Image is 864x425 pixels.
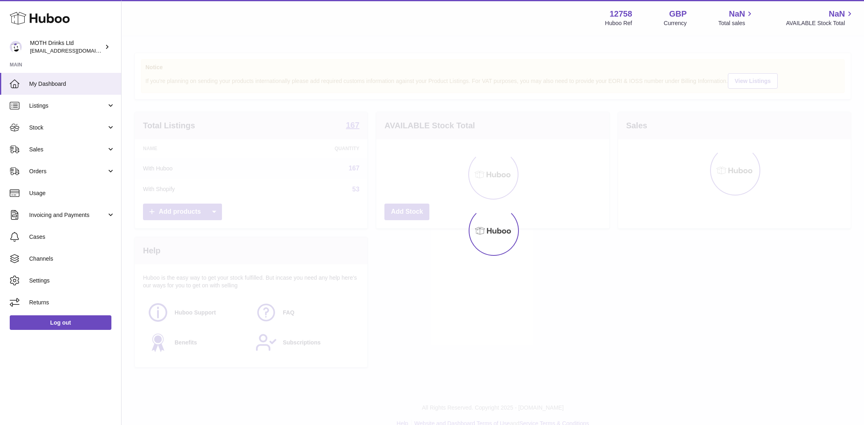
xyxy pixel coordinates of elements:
a: NaN Total sales [718,8,754,27]
span: NaN [729,8,745,19]
span: Orders [29,168,107,175]
span: Sales [29,146,107,153]
span: Usage [29,189,115,197]
div: Currency [664,19,687,27]
span: Stock [29,124,107,132]
span: Settings [29,277,115,285]
strong: GBP [669,8,687,19]
a: Log out [10,315,111,330]
div: Huboo Ref [605,19,632,27]
span: Returns [29,299,115,306]
span: Channels [29,255,115,263]
span: My Dashboard [29,80,115,88]
span: Cases [29,233,115,241]
div: MOTH Drinks Ltd [30,39,103,55]
strong: 12758 [610,8,632,19]
img: internalAdmin-12758@internal.huboo.com [10,41,22,53]
span: Invoicing and Payments [29,211,107,219]
span: Listings [29,102,107,110]
a: NaN AVAILABLE Stock Total [786,8,854,27]
span: NaN [829,8,845,19]
span: AVAILABLE Stock Total [786,19,854,27]
span: Total sales [718,19,754,27]
span: [EMAIL_ADDRESS][DOMAIN_NAME] [30,47,119,54]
